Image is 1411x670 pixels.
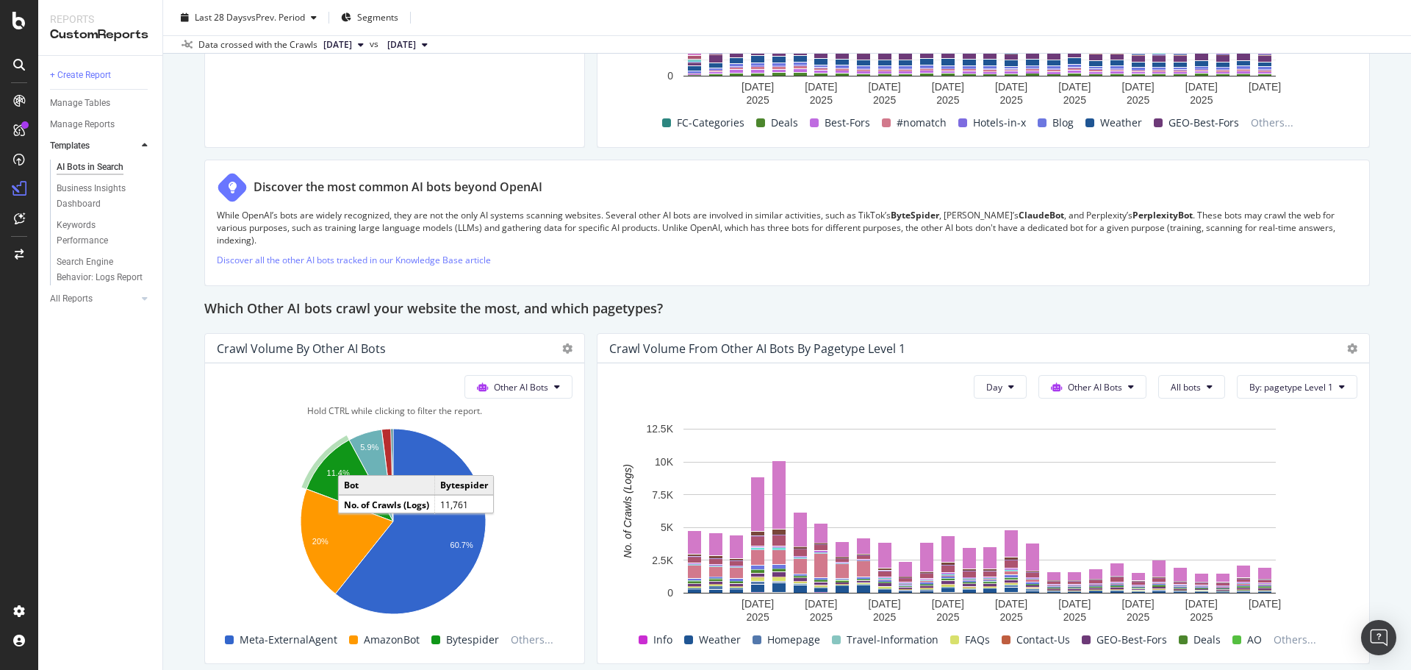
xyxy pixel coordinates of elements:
div: Which Other AI bots crawl your website the most, and which pagetypes? [204,298,1370,321]
text: 2025 [1190,94,1213,106]
div: Manage Tables [50,96,110,111]
span: Travel-Information [847,631,938,649]
text: [DATE] [932,81,964,93]
text: 2025 [810,94,833,106]
button: Other AI Bots [1038,375,1146,399]
text: [DATE] [932,597,964,609]
strong: ByteSpider [891,209,939,221]
text: 2025 [747,610,769,622]
text: 2025 [810,610,833,622]
text: 2025 [936,94,959,106]
a: AI Bots in Search [57,160,152,175]
text: [DATE] [1249,597,1281,609]
a: Keywords Performance [57,218,152,249]
text: [DATE] [805,597,837,609]
span: Segments [357,11,398,24]
text: 11.4% [327,468,350,477]
text: 0 [667,70,673,82]
text: 2.5K [652,554,673,566]
text: [DATE] [995,81,1027,93]
span: GEO-Best-Fors [1096,631,1167,649]
span: Others... [1268,631,1322,649]
text: [DATE] [1122,81,1155,93]
div: Manage Reports [50,117,115,132]
button: Other AI Bots [464,375,572,399]
button: By: pagetype Level 1 [1237,375,1357,399]
button: Last 28 DaysvsPrev. Period [175,6,323,29]
text: 2025 [873,610,896,622]
span: All bots [1171,381,1201,393]
div: Discover the most common AI bots beyond OpenAIWhile OpenAI’s bots are widely recognized, they are... [204,160,1370,287]
a: Search Engine Behavior: Logs Report [57,254,152,285]
button: [DATE] [317,36,370,54]
strong: PerplexityBot [1132,209,1193,221]
span: vs Prev. Period [247,11,305,24]
span: Meta-ExternalAgent [240,631,337,649]
text: [DATE] [1058,81,1091,93]
div: Open Intercom Messenger [1361,620,1396,655]
div: Crawl Volume from Other AI Bots by pagetype Level 1 [609,341,905,356]
text: 2025 [747,94,769,106]
span: Contact-Us [1016,631,1070,649]
span: Deals [1193,631,1221,649]
text: 7.5K [652,488,673,500]
text: 2025 [1127,94,1149,106]
text: [DATE] [1185,81,1218,93]
span: 2025 Aug. 1st [387,38,416,51]
span: Last 28 Days [195,11,247,24]
text: [DATE] [1122,597,1155,609]
text: 2025 [936,610,959,622]
text: 2025 [873,94,896,106]
svg: A chart. [217,421,569,627]
span: Homepage [767,631,820,649]
text: [DATE] [1185,597,1218,609]
text: [DATE] [1058,597,1091,609]
div: AI Bots in Search [57,160,123,175]
a: Discover all the other AI bots tracked in our Knowledge Base article [217,254,491,266]
span: Best-Fors [825,114,870,132]
text: [DATE] [1249,81,1281,93]
div: All Reports [50,291,93,307]
div: Crawl Volume by Other AI Bots [217,341,386,356]
span: Bytespider [446,631,499,649]
button: All bots [1158,375,1225,399]
a: + Create Report [50,68,152,83]
div: Crawl Volume by Other AI BotsOther AI BotsHold CTRL while clicking to filter the report.A chart.B... [204,333,585,664]
div: Reports [50,12,151,26]
text: 2025 [1063,94,1086,106]
svg: A chart. [609,421,1350,627]
h2: Which Other AI bots crawl your website the most, and which pagetypes? [204,298,663,321]
span: vs [370,38,381,51]
text: [DATE] [869,597,901,609]
span: Blog [1052,114,1074,132]
a: All Reports [50,291,137,307]
text: [DATE] [869,81,901,93]
div: + Create Report [50,68,111,83]
a: Manage Reports [50,117,152,132]
span: Others... [505,631,559,649]
div: Templates [50,138,90,154]
p: While OpenAI’s bots are widely recognized, they are not the only AI systems scanning websites. Se... [217,209,1357,246]
span: FAQs [965,631,990,649]
a: Manage Tables [50,96,152,111]
text: [DATE] [995,597,1027,609]
span: FC-Categories [677,114,744,132]
div: Hold CTRL while clicking to filter the report. [217,405,572,417]
strong: ClaudeBot [1019,209,1064,221]
span: Day [986,381,1002,393]
div: Business Insights Dashboard [57,181,141,212]
text: 2025 [1000,610,1023,622]
text: 10K [655,456,674,468]
span: AmazonBot [364,631,420,649]
span: GEO-Best-Fors [1168,114,1239,132]
text: 12.5K [646,423,673,435]
div: Data crossed with the Crawls [198,38,317,51]
text: No. of Crawls (Logs) [622,464,633,558]
span: Hotels-in-x [973,114,1026,132]
span: Info [653,631,672,649]
text: 5K [661,521,674,533]
div: CustomReports [50,26,151,43]
span: Deals [771,114,798,132]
